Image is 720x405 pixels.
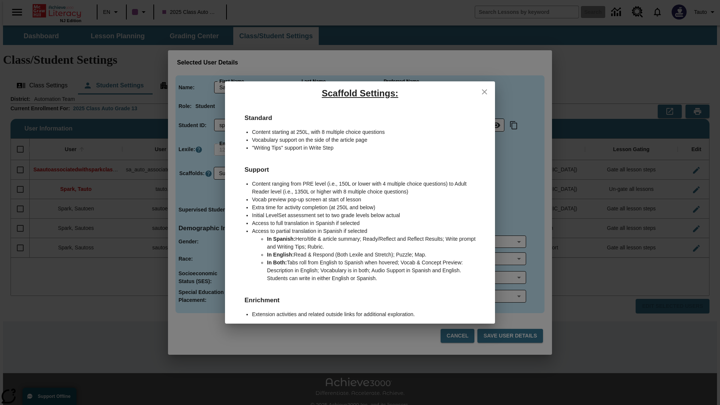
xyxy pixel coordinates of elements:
[252,211,483,219] li: Initial LevelSet assessment set to two grade levels below actual
[225,81,495,105] h5: Scaffold Settings:
[252,136,483,144] li: Vocabulary support on the side of the article page
[267,259,287,265] b: In Both:
[237,157,483,175] h6: Support
[252,219,483,227] li: Access to full translation in Spanish if selected
[477,84,492,99] button: close
[267,259,483,282] li: Tabs roll from English to Spanish when hovered; Vocab & Concept Preview: Description in English; ...
[252,310,483,318] li: Extension activities and related outside links for additional exploration.
[252,196,483,204] li: Vocab preview pop-up screen at start of lesson
[267,251,483,259] li: Read & Respond (Both Lexile and Stretch); Puzzle; Map.
[252,180,483,196] li: Content ranging from PRE level (i.e., 150L or lower with 4 multiple choice questions) to Adult Re...
[267,252,294,258] b: In English:
[252,128,483,136] li: Content starting at 250L, with 8 multiple choice questions
[252,204,483,211] li: Extra time for activity completion (at 250L and below)
[252,227,483,235] li: Access to partial translation in Spanish if selected
[237,288,483,305] h6: Enrichment
[267,235,483,251] li: Hero/title & article summary; Ready/Reflect and Reflect Results; Write prompt and Writing Tips; R...
[267,236,295,242] b: In Spanish:
[252,144,483,152] li: "Writing Tips" support in Write Step
[237,105,483,123] h6: Standard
